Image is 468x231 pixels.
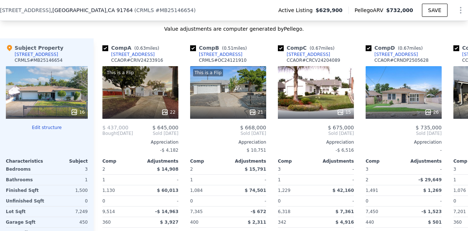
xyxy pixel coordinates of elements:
span: 440 [366,220,374,225]
div: Comp [102,158,140,164]
a: [STREET_ADDRESS] [366,52,418,57]
div: Characteristics [6,158,47,164]
span: -$ 14,963 [155,209,178,214]
div: 21 [249,109,263,116]
span: 3 [453,167,456,172]
span: $ 501 [428,220,442,225]
div: Adjustments [404,158,442,164]
div: CCAOR # CRIV24233916 [111,57,163,63]
span: 2 [190,167,193,172]
span: Sold [DATE] [190,130,266,136]
span: 1,084 [190,188,203,193]
div: - [317,164,354,174]
span: 360 [453,220,462,225]
div: Lot Sqft [6,207,45,217]
div: Comp D [366,44,426,52]
div: Appreciation [366,139,442,145]
div: - [405,164,442,174]
span: 0 [102,198,105,204]
div: - [405,196,442,206]
div: 2 [366,175,402,185]
div: 7,249 [48,207,88,217]
div: ( ) [134,7,196,14]
div: This is a Flip [193,69,223,76]
span: -$ 6,516 [336,148,354,153]
span: 0.67 [311,46,321,51]
span: $ 15,791 [245,167,266,172]
div: 16 [71,109,85,116]
div: 450 [48,217,88,227]
span: Sold [DATE] [133,130,178,136]
div: Appreciation [102,139,178,145]
span: 342 [278,220,286,225]
span: 7,201 [453,209,466,214]
button: Edit structure [6,125,88,130]
div: 22 [161,109,175,116]
div: Adjustments [316,158,354,164]
span: 3 [366,167,369,172]
span: 360 [102,220,111,225]
span: $ 42,160 [332,188,354,193]
div: - [230,175,266,185]
span: $ 7,361 [336,209,354,214]
div: 1 [190,175,227,185]
div: - [230,196,266,206]
span: # MB25146654 [155,7,194,13]
span: 7,450 [366,209,378,214]
div: Subject Property [6,44,63,52]
span: $ 1,269 [423,188,442,193]
div: Unfinished Sqft [6,196,45,206]
a: [STREET_ADDRESS] [278,52,330,57]
div: 15 [337,109,351,116]
div: - [142,175,178,185]
span: $ 675,000 [328,125,354,130]
span: -$ 1,523 [422,209,442,214]
div: - [366,145,442,155]
span: 6,318 [278,209,290,214]
span: 0 [190,198,193,204]
span: 2 [102,167,105,172]
div: 1 [48,175,88,185]
div: Adjustments [140,158,178,164]
span: 0 [278,198,281,204]
span: 0.51 [224,46,234,51]
span: 0 [453,198,456,204]
span: $ 2,311 [248,220,266,225]
div: [STREET_ADDRESS] [374,52,418,57]
span: $ 735,000 [416,125,442,130]
div: [STREET_ADDRESS] [111,52,155,57]
span: -$ 29,649 [418,177,442,182]
div: - [317,175,354,185]
span: ( miles) [307,46,337,51]
span: 1,076 [453,188,466,193]
span: 1,491 [366,188,378,193]
div: Adjustments [228,158,266,164]
div: Appreciation [278,139,354,145]
span: Pellego ARV [355,7,386,14]
div: Comp [278,158,316,164]
a: [STREET_ADDRESS] [190,52,242,57]
div: Comp [190,158,228,164]
div: 1 [278,175,314,185]
div: Bathrooms [6,175,45,185]
button: Show Options [453,3,468,18]
div: Subject [47,158,88,164]
div: Comp C [278,44,337,52]
div: - [317,196,354,206]
div: Comp [366,158,404,164]
span: $ 10,751 [247,148,266,153]
div: Finished Sqft [6,185,45,196]
span: ( miles) [219,46,250,51]
div: [DATE] [102,130,133,136]
span: $ 668,000 [240,125,266,130]
div: CRMLS # MB25146654 [15,57,63,63]
span: 3 [278,167,281,172]
div: 0 [48,196,88,206]
a: [STREET_ADDRESS] [102,52,155,57]
div: [STREET_ADDRESS] [15,52,58,57]
span: CRMLS [136,7,154,13]
span: 7,345 [190,209,203,214]
div: Comp B [190,44,250,52]
span: 1,130 [102,188,115,193]
span: Bought [102,130,118,136]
